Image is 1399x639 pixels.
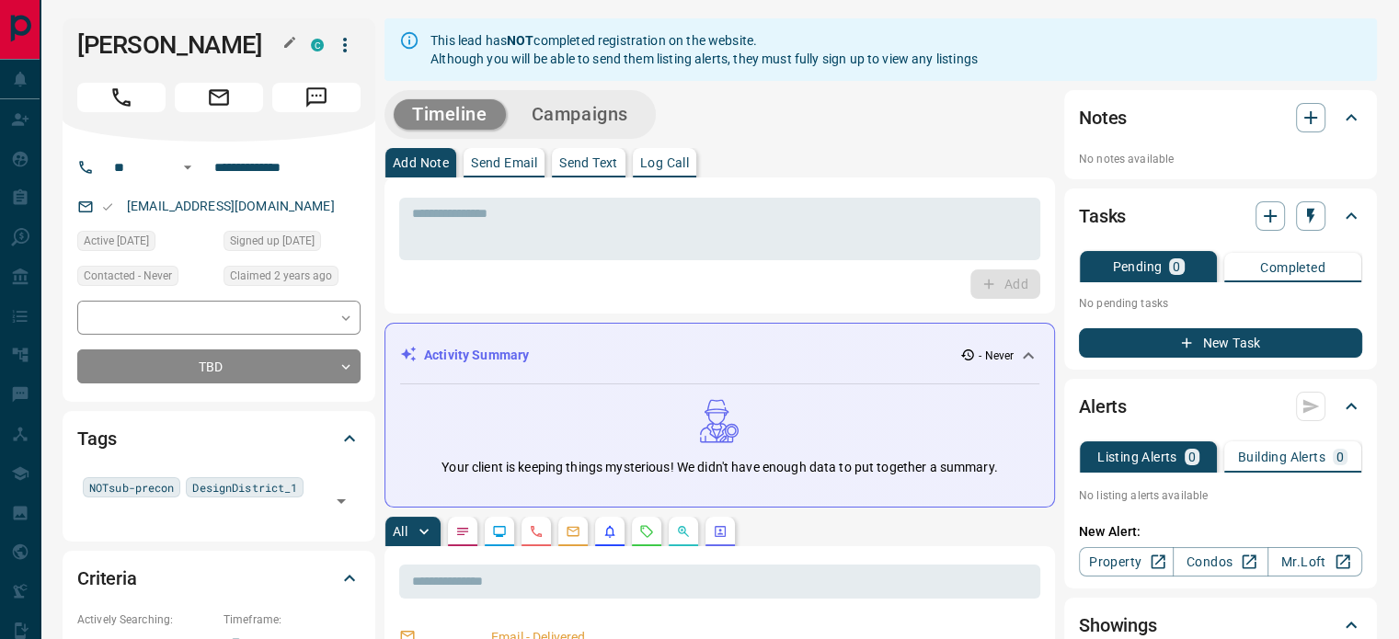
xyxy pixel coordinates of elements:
h2: Criteria [77,564,137,593]
p: All [393,525,407,538]
p: Send Email [471,156,537,169]
div: Activity Summary- Never [400,338,1039,372]
span: Signed up [DATE] [230,232,315,250]
a: Mr.Loft [1267,547,1362,576]
p: No listing alerts available [1079,487,1362,504]
p: Pending [1112,260,1162,273]
span: Active [DATE] [84,232,149,250]
svg: Notes [455,524,470,539]
p: Your client is keeping things mysterious! We didn't have enough data to put together a summary. [441,458,997,477]
p: 0 [1188,451,1196,463]
div: Tags [77,416,361,461]
p: Log Call [640,156,689,169]
h2: Alerts [1079,392,1127,421]
span: NOTsub-precon [89,478,174,496]
span: DesignDistrict_1 [192,478,297,496]
a: [EMAIL_ADDRESS][DOMAIN_NAME] [127,199,335,213]
h2: Notes [1079,103,1127,132]
p: Completed [1260,261,1325,274]
div: Alerts [1079,384,1362,428]
div: Criteria [77,556,361,600]
div: Tasks [1079,194,1362,238]
p: New Alert: [1079,522,1362,542]
span: Contacted - Never [84,267,172,285]
div: Wed Aug 17 2022 [224,266,361,291]
svg: Email Valid [101,200,114,213]
svg: Opportunities [676,524,691,539]
p: 0 [1173,260,1180,273]
button: Campaigns [513,99,647,130]
p: Activity Summary [424,346,529,365]
p: No notes available [1079,151,1362,167]
p: Listing Alerts [1097,451,1177,463]
p: Send Text [559,156,618,169]
p: - Never [979,348,1014,364]
div: condos.ca [311,39,324,51]
svg: Emails [566,524,580,539]
div: TBD [77,349,361,383]
button: Timeline [394,99,506,130]
p: Building Alerts [1238,451,1325,463]
h2: Tasks [1079,201,1126,231]
p: Timeframe: [224,611,361,628]
svg: Listing Alerts [602,524,617,539]
h1: [PERSON_NAME] [77,30,283,60]
span: Message [272,83,361,112]
a: Condos [1173,547,1267,576]
div: Wed Aug 17 2022 [77,231,214,257]
div: This lead has completed registration on the website. Although you will be able to send them listi... [430,24,978,75]
div: Notes [1079,96,1362,140]
strong: NOT [507,33,533,48]
p: Actively Searching: [77,611,214,628]
svg: Requests [639,524,654,539]
p: No pending tasks [1079,290,1362,317]
h2: Tags [77,424,116,453]
span: Email [175,83,263,112]
span: Call [77,83,166,112]
svg: Agent Actions [713,524,728,539]
svg: Calls [529,524,544,539]
svg: Lead Browsing Activity [492,524,507,539]
p: Add Note [393,156,449,169]
button: New Task [1079,328,1362,358]
button: Open [328,488,354,514]
span: Claimed 2 years ago [230,267,332,285]
p: 0 [1336,451,1344,463]
div: Wed Aug 17 2022 [224,231,361,257]
a: Property [1079,547,1174,576]
button: Open [177,156,199,178]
